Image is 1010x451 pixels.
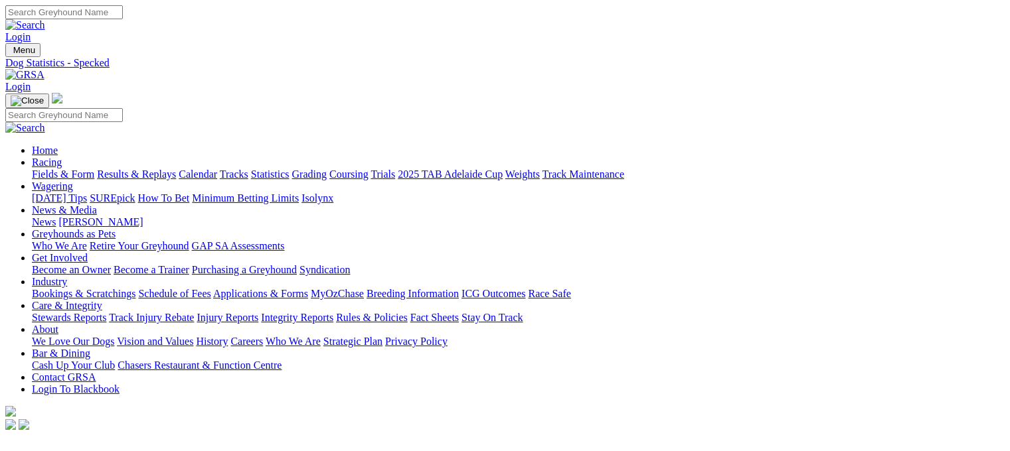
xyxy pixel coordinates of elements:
a: Login [5,31,31,42]
a: Schedule of Fees [138,288,210,299]
a: Wagering [32,180,73,192]
img: facebook.svg [5,419,16,430]
a: Cash Up Your Club [32,359,115,371]
a: Calendar [179,168,217,180]
div: Get Involved [32,264,1005,276]
img: Search [5,122,45,134]
a: Login To Blackbook [32,383,120,395]
a: Who We Are [266,336,321,347]
a: Racing [32,157,62,168]
a: ICG Outcomes [462,288,525,299]
img: Close [11,96,44,106]
img: Search [5,19,45,31]
a: SUREpick [90,192,135,204]
button: Toggle navigation [5,94,49,108]
a: MyOzChase [311,288,364,299]
a: Fact Sheets [410,312,459,323]
img: logo-grsa-white.png [52,93,62,103]
a: Bar & Dining [32,348,90,359]
a: Coursing [329,168,369,180]
a: Breeding Information [367,288,459,299]
div: Industry [32,288,1005,300]
input: Search [5,5,123,19]
a: Get Involved [32,252,88,263]
div: Racing [32,168,1005,180]
div: Care & Integrity [32,312,1005,324]
button: Toggle navigation [5,43,41,57]
a: Become a Trainer [114,264,189,275]
span: Menu [13,45,35,55]
a: Injury Reports [197,312,258,323]
a: Industry [32,276,67,287]
a: 2025 TAB Adelaide Cup [398,168,503,180]
a: Greyhounds as Pets [32,228,116,239]
a: Login [5,81,31,92]
a: Vision and Values [117,336,193,347]
a: Applications & Forms [213,288,308,299]
a: Trials [371,168,395,180]
img: GRSA [5,69,44,81]
a: Grading [292,168,327,180]
a: News & Media [32,204,97,216]
a: About [32,324,58,335]
img: logo-grsa-white.png [5,406,16,417]
a: History [196,336,228,347]
a: Minimum Betting Limits [192,192,299,204]
a: Tracks [220,168,248,180]
a: [PERSON_NAME] [58,216,143,227]
a: Stay On Track [462,312,523,323]
a: Become an Owner [32,264,111,275]
a: Chasers Restaurant & Function Centre [118,359,282,371]
a: Rules & Policies [336,312,408,323]
a: Isolynx [301,192,333,204]
div: News & Media [32,216,1005,228]
a: Dog Statistics - Specked [5,57,1005,69]
a: Home [32,145,58,156]
a: GAP SA Assessments [192,240,285,251]
a: Stewards Reports [32,312,106,323]
a: Track Injury Rebate [109,312,194,323]
div: About [32,336,1005,348]
div: Bar & Dining [32,359,1005,371]
div: Greyhounds as Pets [32,240,1005,252]
a: How To Bet [138,192,190,204]
a: Fields & Form [32,168,94,180]
a: Integrity Reports [261,312,333,323]
a: Results & Replays [97,168,176,180]
img: twitter.svg [19,419,29,430]
a: Statistics [251,168,290,180]
a: Strategic Plan [323,336,382,347]
a: Who We Are [32,240,87,251]
a: Bookings & Scratchings [32,288,135,299]
a: Careers [230,336,263,347]
a: Contact GRSA [32,371,96,383]
a: Weights [505,168,540,180]
a: Purchasing a Greyhound [192,264,297,275]
a: Retire Your Greyhound [90,240,189,251]
input: Search [5,108,123,122]
div: Wagering [32,192,1005,204]
a: News [32,216,56,227]
a: Syndication [299,264,350,275]
a: [DATE] Tips [32,192,87,204]
a: We Love Our Dogs [32,336,114,347]
a: Race Safe [528,288,570,299]
a: Care & Integrity [32,300,102,311]
a: Track Maintenance [543,168,624,180]
a: Privacy Policy [385,336,448,347]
